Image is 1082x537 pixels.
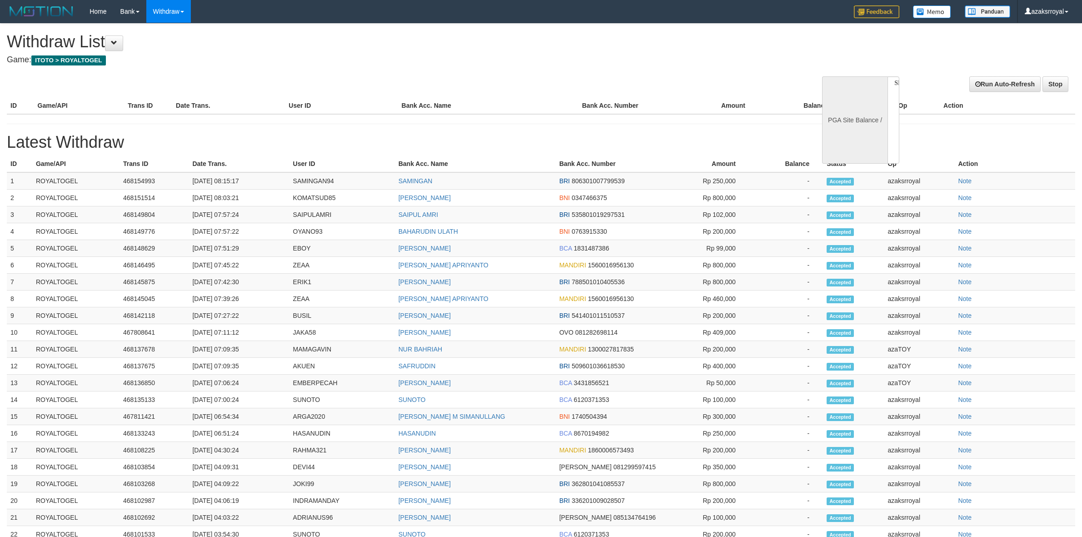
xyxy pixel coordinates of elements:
th: Balance [759,97,842,114]
td: Rp 800,000 [663,476,749,492]
td: ROYALTOGEL [32,442,120,459]
td: KOMATSUD85 [289,190,395,206]
td: - [749,307,823,324]
a: Note [958,228,972,235]
span: 1740504394 [572,413,607,420]
a: Note [958,463,972,471]
span: 8670194982 [574,430,609,437]
td: - [749,341,823,358]
div: PGA Site Balance / [822,76,888,164]
a: Note [958,362,972,370]
th: User ID [289,156,395,172]
a: Note [958,177,972,185]
td: ZEAA [289,291,395,307]
td: 468102987 [120,492,189,509]
span: 1560016956130 [588,261,634,269]
span: BCA [559,245,572,252]
a: [PERSON_NAME] [399,447,451,454]
span: BRI [559,362,570,370]
span: Accepted [827,363,854,371]
span: MANDIRI [559,346,586,353]
td: JAKA58 [289,324,395,341]
span: Accepted [827,413,854,421]
td: 8 [7,291,32,307]
span: Accepted [827,211,854,219]
td: 468145045 [120,291,189,307]
span: Accepted [827,296,854,303]
a: HASANUDIN [399,430,436,437]
span: 806301007799539 [572,177,625,185]
td: Rp 200,000 [663,223,749,240]
a: SAIPUL AMRI [399,211,438,218]
span: BRI [559,177,570,185]
td: EBOY [289,240,395,257]
a: [PERSON_NAME] [399,245,451,252]
th: Op [895,97,940,114]
td: ROYALTOGEL [32,257,120,274]
span: BCA [559,379,572,386]
span: MANDIRI [559,261,586,269]
td: SAMINGAN94 [289,172,395,190]
td: 468103268 [120,476,189,492]
td: 468145875 [120,274,189,291]
td: - [749,442,823,459]
a: Note [958,312,972,319]
td: azaksrroyal [884,425,954,442]
span: Accepted [827,481,854,488]
span: 788501010405536 [572,278,625,286]
span: Accepted [827,195,854,202]
td: 468149804 [120,206,189,223]
td: 12 [7,358,32,375]
td: Rp 800,000 [663,274,749,291]
span: 509601036618530 [572,362,625,370]
span: Accepted [827,430,854,438]
span: Accepted [827,346,854,354]
span: [PERSON_NAME] [559,463,612,471]
td: ROYALTOGEL [32,492,120,509]
span: Accepted [827,497,854,505]
span: Accepted [827,396,854,404]
td: [DATE] 07:11:12 [189,324,289,341]
a: Note [958,413,972,420]
td: 18 [7,459,32,476]
td: EMBERPECAH [289,375,395,391]
td: [DATE] 07:00:24 [189,391,289,408]
td: - [749,375,823,391]
td: [DATE] 08:03:21 [189,190,289,206]
th: User ID [285,97,398,114]
td: [DATE] 06:51:24 [189,425,289,442]
a: Note [958,346,972,353]
th: Date Trans. [172,97,285,114]
img: Feedback.jpg [854,5,899,18]
td: 14 [7,391,32,408]
th: Trans ID [120,156,189,172]
td: RAHMA321 [289,442,395,459]
a: [PERSON_NAME] APRIYANTO [399,261,489,269]
td: azaksrroyal [884,408,954,425]
th: Bank Acc. Name [395,156,556,172]
span: OVO [559,329,573,336]
a: [PERSON_NAME] [399,329,451,336]
span: ITOTO > ROYALTOGEL [31,55,106,65]
a: Note [958,278,972,286]
h1: Withdraw List [7,33,712,51]
a: SUNOTO [399,396,426,403]
td: ROYALTOGEL [32,425,120,442]
td: - [749,240,823,257]
td: azaksrroyal [884,223,954,240]
td: 7 [7,274,32,291]
th: Balance [749,156,823,172]
td: - [749,391,823,408]
td: HASANUDIN [289,425,395,442]
td: 468148629 [120,240,189,257]
td: ROYALTOGEL [32,223,120,240]
td: 20 [7,492,32,509]
td: ZEAA [289,257,395,274]
td: ROYALTOGEL [32,240,120,257]
a: [PERSON_NAME] [399,514,451,521]
td: 17 [7,442,32,459]
td: [DATE] 07:57:24 [189,206,289,223]
td: Rp 102,000 [663,206,749,223]
td: azaksrroyal [884,492,954,509]
td: ARGA2020 [289,408,395,425]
